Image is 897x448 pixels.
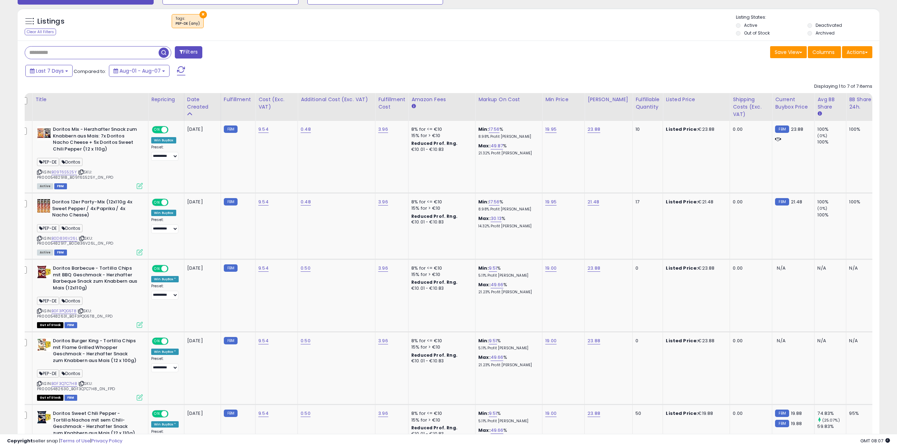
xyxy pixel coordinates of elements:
label: Out of Stock [744,30,770,36]
a: 19.00 [545,337,557,344]
div: 15% for > €10 [411,417,470,423]
a: 3.96 [378,198,388,205]
small: FBM [775,420,789,427]
div: 0.00 [733,410,767,417]
a: B09T6S525Y [51,169,77,175]
div: 100% [817,212,846,218]
div: ASIN: [37,199,143,254]
th: The percentage added to the cost of goods (COGS) that forms the calculator for Min & Max prices. [475,93,542,121]
span: Tags : [176,16,200,26]
div: €23.88 [666,338,724,344]
small: FBM [224,125,238,133]
div: 95% [849,410,872,417]
div: 0 [635,338,657,344]
strong: Copyright [7,437,33,444]
div: 8% for <= €10 [411,410,470,417]
div: €10.01 - €10.83 [411,286,470,291]
div: N/A [849,265,872,271]
a: 9.54 [258,126,269,133]
div: [DATE] [187,410,215,417]
b: Min: [478,198,489,205]
div: % [478,410,537,423]
span: OFF [167,127,179,133]
div: Fulfillment Cost [378,96,405,111]
p: 21.23% Profit [PERSON_NAME] [478,290,537,295]
p: 5.11% Profit [PERSON_NAME] [478,419,537,424]
div: Win BuyBox [151,210,176,216]
span: Columns [812,49,835,56]
a: 23.88 [588,126,600,133]
span: FBM [64,395,77,401]
div: Current Buybox Price [775,96,811,111]
a: 9.51 [489,410,497,417]
b: Doritos Barbecue - Tortilla Chips mit BBQ Geschmack - Herzhafter Barbeque Snack zum Knabbern aus ... [53,265,139,293]
small: FBM [224,198,238,205]
span: | SKU: PR0005482630_B0F3Q7C7H8_0N_FPD [37,381,115,391]
b: Max: [478,354,491,361]
label: Deactivated [816,22,842,28]
div: €23.88 [666,265,724,271]
a: 19.00 [545,265,557,272]
b: Listed Price: [666,337,698,344]
a: 17.56 [489,126,500,133]
div: % [478,282,537,295]
a: 19.00 [545,410,557,417]
a: 3.96 [378,126,388,133]
div: Clear All Filters [25,29,56,35]
span: N/A [777,337,785,344]
p: 21.23% Profit [PERSON_NAME] [478,363,537,368]
a: 0.50 [301,337,311,344]
div: PEP-DE (any) [176,21,200,26]
div: BB Share 24h. [849,96,875,111]
div: N/A [849,338,872,344]
span: Aug-01 - Aug-07 [119,67,161,74]
p: 8.98% Profit [PERSON_NAME] [478,207,537,212]
a: 9.51 [489,337,497,344]
div: % [478,126,537,139]
b: Listed Price: [666,198,698,205]
small: FBM [224,410,238,417]
span: ON [153,411,161,417]
button: Save View [770,46,807,58]
small: FBM [775,410,789,417]
b: Listed Price: [666,126,698,133]
div: % [478,265,537,278]
button: Last 7 Days [25,65,73,77]
div: Win BuyBox [151,137,176,143]
div: % [478,143,537,156]
div: 50 [635,410,657,417]
a: Terms of Use [60,437,90,444]
span: Doritos [60,224,82,232]
div: Title [35,96,145,103]
a: 3.96 [378,410,388,417]
div: [DATE] [187,338,215,344]
span: OFF [167,338,179,344]
b: Max: [478,427,491,434]
a: 0.50 [301,265,311,272]
a: 21.48 [588,198,599,205]
a: 49.66 [491,281,504,288]
a: 30.13 [491,215,502,222]
small: (0%) [817,205,827,211]
div: Repricing [151,96,181,103]
a: 9.54 [258,410,269,417]
span: OFF [167,411,179,417]
a: 9.54 [258,198,269,205]
b: Reduced Prof. Rng. [411,279,457,285]
div: % [478,215,537,228]
small: FBM [775,198,789,205]
div: €21.48 [666,199,724,205]
div: Avg BB Share [817,96,843,111]
b: Max: [478,281,491,288]
p: Listing States: [736,14,879,21]
button: Columns [808,46,841,58]
a: 3.96 [378,337,388,344]
div: % [478,354,537,367]
button: × [199,11,207,18]
img: 51AZjAi-4aL._SL40_.jpg [37,265,51,279]
span: ON [153,127,161,133]
p: 8.98% Profit [PERSON_NAME] [478,134,537,139]
div: 100% [849,199,872,205]
div: Additional Cost (Exc. VAT) [301,96,372,103]
div: Markup on Cost [478,96,539,103]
